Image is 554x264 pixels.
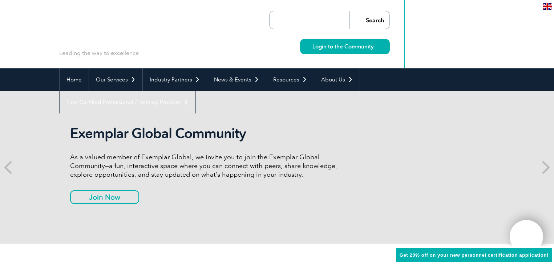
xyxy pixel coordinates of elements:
p: Leading the way to excellence [59,49,139,57]
a: Join Now [70,190,139,204]
h2: Exemplar Global Community [70,125,343,142]
img: svg+xml;nitro-empty-id=MzcwOjIyMw==-1;base64,PHN2ZyB2aWV3Qm94PSIwIDAgMTEgMTEiIHdpZHRoPSIxMSIgaGVp... [373,44,377,48]
p: As a valued member of Exemplar Global, we invite you to join the Exemplar Global Community—a fun,... [70,153,343,179]
a: About Us [314,68,360,91]
img: svg+xml;nitro-empty-id=MTgxNToxMTY=-1;base64,PHN2ZyB2aWV3Qm94PSIwIDAgNDAwIDQwMCIgd2lkdGg9IjQwMCIg... [517,228,535,246]
img: en [543,3,552,10]
a: News & Events [207,68,266,91]
a: Our Services [89,68,142,91]
a: Login to the Community [300,39,390,54]
span: Get 20% off on your new personnel certification application! [400,252,549,258]
a: Resources [266,68,314,91]
a: Home [60,68,89,91]
input: Search [349,11,389,29]
a: Find Certified Professional / Training Provider [60,91,195,113]
a: Industry Partners [143,68,207,91]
